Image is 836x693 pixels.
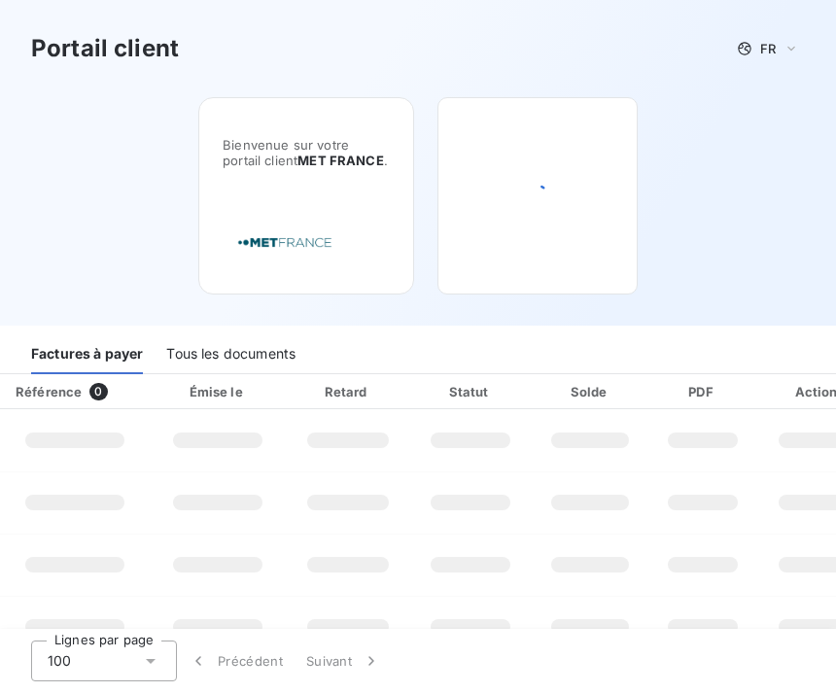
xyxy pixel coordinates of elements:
[290,382,406,401] div: Retard
[414,382,528,401] div: Statut
[295,641,393,681] button: Suivant
[223,215,347,270] img: Company logo
[166,333,296,374] div: Tous les documents
[653,382,751,401] div: PDF
[31,31,179,66] h3: Portail client
[297,153,384,168] span: MET FRANCE
[760,41,776,56] span: FR
[16,384,82,399] div: Référence
[536,382,646,401] div: Solde
[48,651,71,671] span: 100
[31,333,143,374] div: Factures à payer
[89,383,107,400] span: 0
[155,382,282,401] div: Émise le
[223,137,390,168] span: Bienvenue sur votre portail client .
[177,641,295,681] button: Précédent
